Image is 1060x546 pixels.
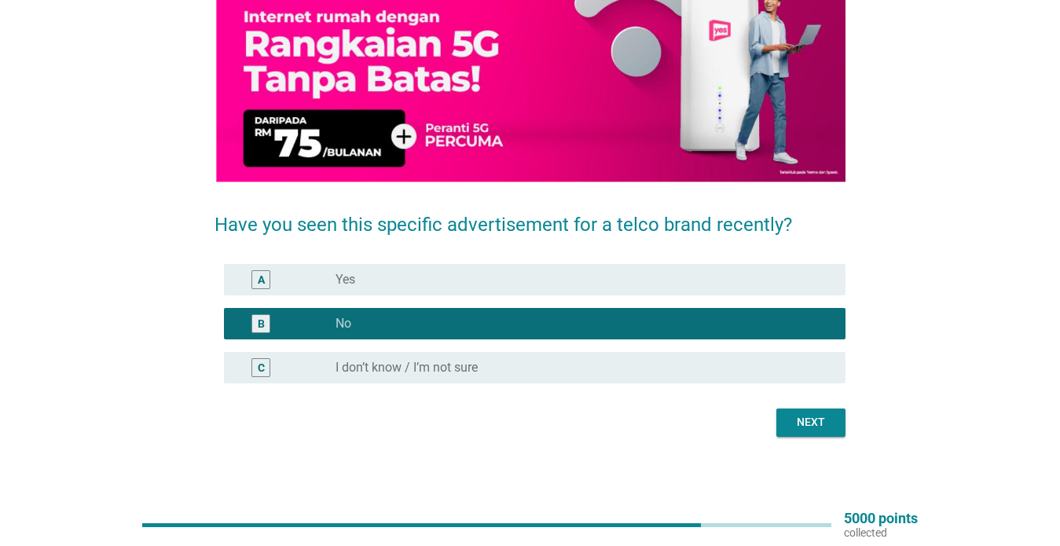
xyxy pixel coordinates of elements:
[336,272,355,288] label: Yes
[776,409,845,437] button: Next
[789,414,833,431] div: Next
[215,195,845,239] h2: Have you seen this specific advertisement for a telco brand recently?
[844,526,918,540] p: collected
[258,359,265,376] div: C
[336,360,478,376] label: I don’t know / I’m not sure
[336,316,351,332] label: No
[258,271,265,288] div: A
[258,315,265,332] div: B
[844,511,918,526] p: 5000 points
